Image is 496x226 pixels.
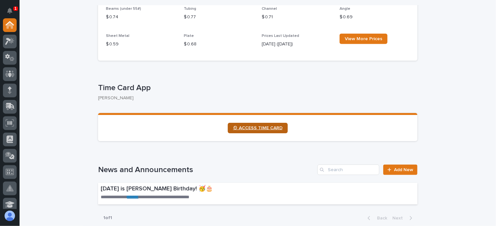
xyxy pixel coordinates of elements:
span: Prices Last Updated [262,34,299,38]
button: users-avatar [3,209,17,223]
button: Notifications [3,4,17,18]
p: Time Card App [98,83,415,93]
p: $ 0.59 [106,41,176,48]
span: Beams (under 55#) [106,7,141,11]
a: ⏲ ACCESS TIME CARD [228,123,288,133]
span: Tubing [184,7,196,11]
span: Sheet Metal [106,34,129,38]
h1: News and Announcements [98,165,315,175]
span: View More Prices [345,37,382,41]
button: Next [390,215,417,221]
span: Back [373,216,387,220]
p: $ 0.69 [340,14,410,21]
span: Next [392,216,407,220]
p: 1 of 1 [98,210,117,226]
p: $ 0.68 [184,41,254,48]
p: [PERSON_NAME] [98,95,412,101]
p: $ 0.77 [184,14,254,21]
p: $ 0.71 [262,14,332,21]
p: 1 [14,6,17,11]
div: Notifications1 [8,8,17,18]
p: [DATE] ([DATE]) [262,41,332,48]
span: ⏲ ACCESS TIME CARD [233,126,283,130]
p: [DATE] is [PERSON_NAME] Birthday! 🥳🎂 [101,186,328,193]
span: Add New [394,168,413,172]
p: $ 0.74 [106,14,176,21]
span: Channel [262,7,277,11]
input: Search [317,165,379,175]
a: Add New [383,165,417,175]
span: Angle [340,7,350,11]
a: View More Prices [340,34,387,44]
span: Plate [184,34,194,38]
button: Back [362,215,390,221]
